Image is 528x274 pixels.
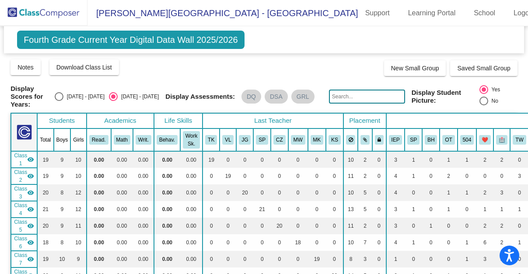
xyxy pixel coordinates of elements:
td: 0 [476,168,493,184]
td: 0 [458,201,477,218]
td: 0 [422,184,440,201]
td: 0.00 [133,251,154,267]
th: Boys [54,128,71,151]
td: 0.00 [87,201,111,218]
td: 3 [493,184,511,201]
td: 1 [440,151,457,168]
td: 0 [236,168,253,184]
td: 21 [37,201,53,218]
td: 0 [458,168,477,184]
td: 0.00 [154,201,180,218]
mat-icon: visibility [27,256,34,263]
button: SP [256,135,268,145]
td: 0.00 [133,151,154,168]
th: Total [37,128,53,151]
mat-chip: GRL [291,90,315,104]
td: 1 [458,234,477,251]
td: 0 [253,151,271,168]
th: Keep with students [358,128,372,151]
th: Keep with teacher [372,128,386,151]
td: 0 [220,218,236,234]
td: 2 [358,218,372,234]
td: 0 [326,151,343,168]
span: Display Student Picture: [412,89,477,104]
td: 0 [422,201,440,218]
td: 12 [70,184,87,201]
mat-icon: visibility [27,173,34,180]
span: Class 6 [14,235,27,250]
td: 1 [458,151,477,168]
td: 2 [493,151,511,168]
td: 18 [288,234,308,251]
td: 18 [37,234,53,251]
button: CZ [273,135,286,145]
td: 10 [70,234,87,251]
td: 10 [343,184,358,201]
td: 0 [372,234,386,251]
button: Work Sk. [183,131,200,149]
td: 21 [253,201,271,218]
td: 0 [203,251,220,267]
mat-radio-group: Select an option [479,85,518,108]
td: 0.00 [180,251,203,267]
th: Maria Kehres [308,128,326,151]
td: 20 [37,218,53,234]
td: 1 [405,201,422,218]
button: ❤️ [479,135,491,145]
td: 0.00 [154,151,180,168]
span: Saved Small Group [457,65,510,72]
mat-icon: visibility [27,156,34,163]
span: Class 4 [14,201,27,217]
button: MK [311,135,324,145]
button: IEP [389,135,402,145]
td: 2 [493,218,511,234]
td: 0.00 [180,151,203,168]
td: 3 [386,201,405,218]
th: Stephanie Pawlaczyk [253,128,271,151]
button: VL [222,135,234,145]
td: 0.00 [133,184,154,201]
td: 1 [440,184,457,201]
th: Occupational Therapy Only IEP [440,128,457,151]
td: 0 [422,251,440,267]
td: 0 [326,251,343,267]
td: 8 [343,251,358,267]
td: 0 [422,234,440,251]
th: Behavior Only IEP [422,128,440,151]
td: 0 [253,218,271,234]
th: Medical [493,128,511,151]
th: Life Skills [154,113,203,128]
td: 1 [458,251,477,267]
a: Support [358,6,397,20]
td: 5 [358,201,372,218]
td: 20 [271,218,288,234]
span: Class 1 [14,152,27,167]
td: 1 [440,201,457,218]
mat-icon: visibility [27,189,34,196]
mat-icon: visibility [27,206,34,213]
td: 0 [493,168,511,184]
td: 3 [493,251,511,267]
td: 11 [343,218,358,234]
td: 0 [372,151,386,168]
td: 0.00 [180,201,203,218]
td: 1 [405,151,422,168]
td: 0 [236,201,253,218]
th: Academics [87,113,154,128]
button: Saved Small Group [450,60,517,76]
td: 0 [271,251,288,267]
td: 9 [54,151,71,168]
td: 2 [476,184,493,201]
td: 0 [236,151,253,168]
td: 0.00 [154,218,180,234]
td: 1 [458,184,477,201]
td: 8 [54,184,71,201]
button: Download Class List [49,59,119,75]
td: 0.00 [154,168,180,184]
td: 0 [326,168,343,184]
td: 0.00 [180,168,203,184]
td: 9 [54,168,71,184]
button: Read. [89,135,108,145]
td: 0 [326,234,343,251]
th: Mark White [288,128,308,151]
